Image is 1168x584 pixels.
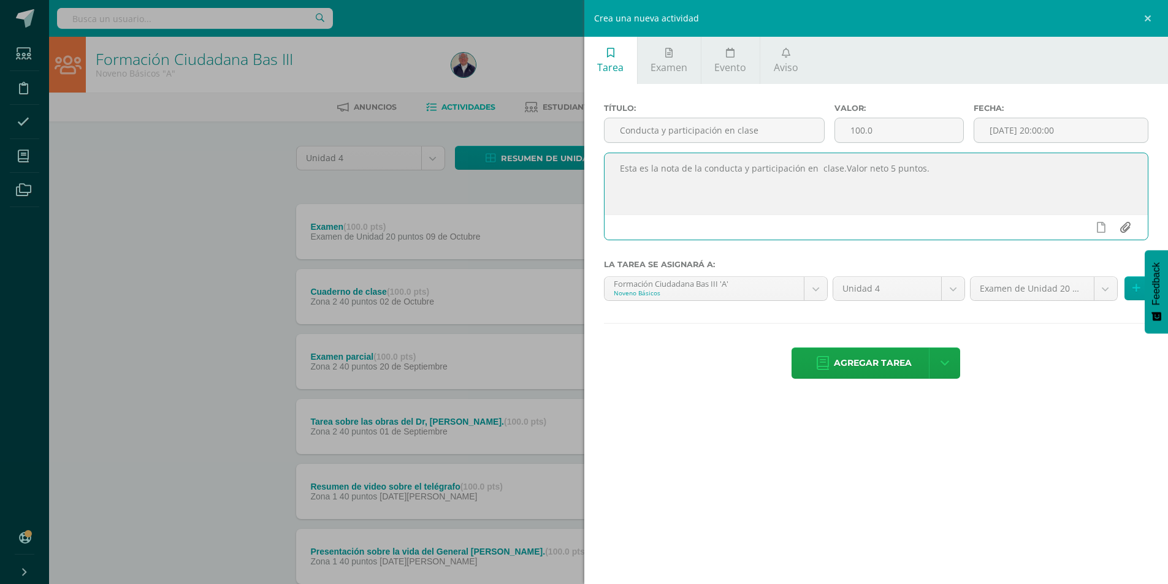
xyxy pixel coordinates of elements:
a: Examen de Unidad 20 puntos (20.0%) [971,277,1117,300]
a: Formación Ciudadana Bas III 'A'Noveno Básicos [605,277,828,300]
span: Examen de Unidad 20 puntos (20.0%) [980,277,1085,300]
span: Tarea [597,61,624,74]
a: Examen [638,37,701,84]
label: Valor: [834,104,963,113]
label: Fecha: [974,104,1148,113]
a: Tarea [584,37,637,84]
label: Título: [604,104,825,113]
div: Formación Ciudadana Bas III 'A' [614,277,795,289]
a: Evento [701,37,760,84]
input: Puntos máximos [835,118,963,142]
label: La tarea se asignará a: [604,260,1149,269]
span: Feedback [1151,262,1162,305]
span: Aviso [774,61,798,74]
span: Evento [714,61,746,74]
a: Aviso [760,37,811,84]
span: Examen [651,61,687,74]
span: Agregar tarea [834,348,912,378]
a: Unidad 4 [833,277,964,300]
input: Título [605,118,825,142]
button: Feedback - Mostrar encuesta [1145,250,1168,333]
input: Fecha de entrega [974,118,1148,142]
div: Noveno Básicos [614,289,795,297]
span: Unidad 4 [842,277,932,300]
